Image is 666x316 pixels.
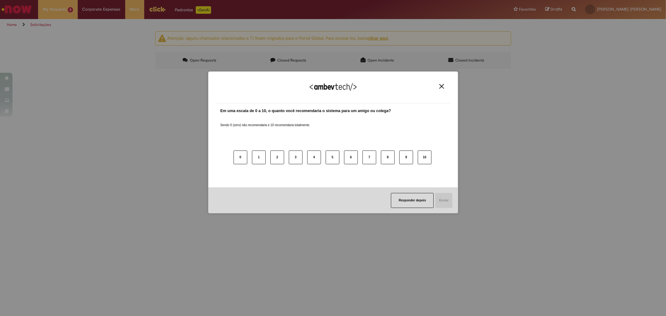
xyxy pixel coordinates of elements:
[439,84,444,89] img: Close
[381,151,395,164] button: 8
[252,151,266,164] button: 1
[418,151,432,164] button: 10
[399,151,413,164] button: 9
[310,83,357,91] img: Logo Ambevtech
[326,151,339,164] button: 5
[363,151,376,164] button: 7
[391,193,434,208] button: Responder depois
[289,151,303,164] button: 3
[234,151,247,164] button: 0
[220,108,391,114] label: Em uma escala de 0 a 10, o quanto você recomendaria o sistema para um amigo ou colega?
[344,151,358,164] button: 6
[270,151,284,164] button: 2
[437,84,446,89] button: Close
[220,116,310,127] label: Sendo 0 (zero) não recomendaria e 10 recomendaria totalmente.
[307,151,321,164] button: 4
